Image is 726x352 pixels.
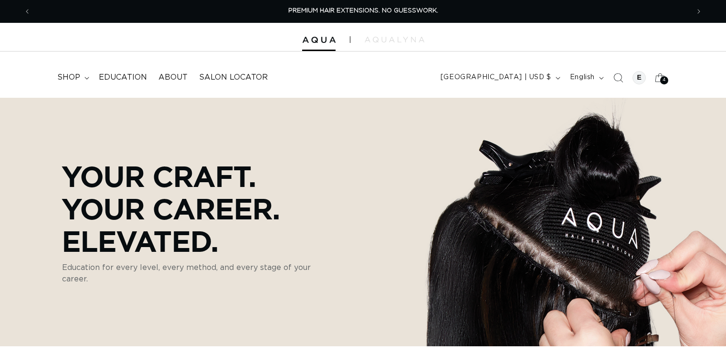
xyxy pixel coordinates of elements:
[608,67,629,88] summary: Search
[17,2,38,21] button: Previous announcement
[570,72,595,83] span: English
[158,72,188,83] span: About
[153,67,193,88] a: About
[365,37,424,42] img: aqualyna.com
[663,76,666,84] span: 4
[302,37,336,43] img: Aqua Hair Extensions
[62,160,334,257] p: Your Craft. Your Career. Elevated.
[435,69,564,87] button: [GEOGRAPHIC_DATA] | USD $
[57,72,80,83] span: shop
[52,67,93,88] summary: shop
[62,262,334,285] p: Education for every level, every method, and every stage of your career.
[199,72,268,83] span: Salon Locator
[193,67,274,88] a: Salon Locator
[441,72,551,83] span: [GEOGRAPHIC_DATA] | USD $
[93,67,153,88] a: Education
[564,69,608,87] button: English
[288,8,438,14] span: PREMIUM HAIR EXTENSIONS. NO GUESSWORK.
[99,72,147,83] span: Education
[688,2,709,21] button: Next announcement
